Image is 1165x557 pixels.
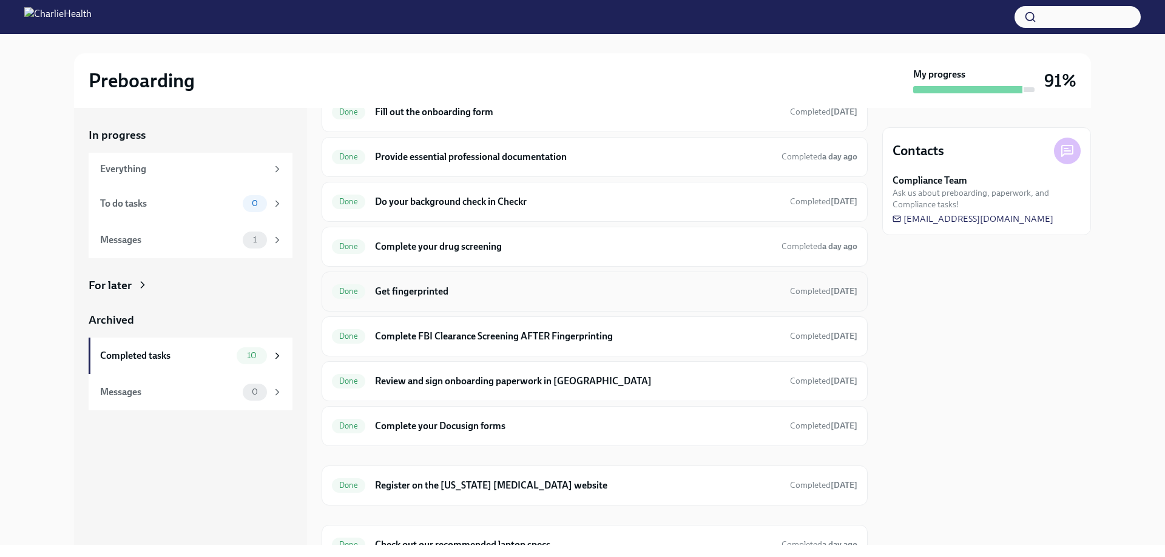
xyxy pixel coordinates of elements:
span: Completed [790,480,857,490]
h4: Contacts [893,142,944,160]
a: DoneRegister on the [US_STATE] [MEDICAL_DATA] websiteCompleted[DATE] [332,476,857,495]
strong: [DATE] [831,107,857,117]
span: Done [332,242,365,251]
span: Completed [790,421,857,431]
h6: Complete your drug screening [375,240,772,253]
span: Completed [782,152,857,162]
h6: Provide essential professional documentation [375,150,772,164]
a: [EMAIL_ADDRESS][DOMAIN_NAME] [893,213,1053,225]
div: Everything [100,162,267,176]
strong: [DATE] [831,331,857,341]
div: Messages [100,385,238,399]
h6: Complete your Docusign forms [375,419,780,433]
a: DoneComplete your Docusign formsCompleted[DATE] [332,416,857,436]
strong: [DATE] [831,286,857,296]
span: Completed [790,107,857,117]
span: September 16th, 2025 08:55 [790,420,857,432]
strong: a day ago [822,539,857,550]
a: Messages0 [89,374,292,410]
span: 0 [245,199,265,208]
span: September 15th, 2025 16:18 [790,106,857,118]
a: Completed tasks10 [89,338,292,374]
a: For later [89,278,292,293]
h6: Complete FBI Clearance Screening AFTER Fingerprinting [375,330,780,343]
span: Completed [782,241,857,252]
span: Done [332,107,365,116]
a: DoneGet fingerprintedCompleted[DATE] [332,282,857,301]
a: DoneComplete FBI Clearance Screening AFTER FingerprintingCompleted[DATE] [332,327,857,346]
h6: Fill out the onboarding form [375,105,780,119]
img: CharlieHealth [24,7,92,27]
h6: Check out our recommended laptop specs [375,538,772,552]
strong: [DATE] [831,421,857,431]
span: 0 [245,387,265,396]
span: Done [332,421,365,430]
a: Messages1 [89,222,292,258]
div: Messages [100,233,238,247]
a: Everything [89,153,292,185]
h3: 91% [1044,70,1076,92]
span: 10 [240,351,264,360]
span: September 16th, 2025 14:33 [790,375,857,387]
span: September 17th, 2025 08:18 [782,151,857,162]
span: Completed [790,196,857,207]
a: DoneDo your background check in CheckrCompleted[DATE] [332,192,857,212]
div: Completed tasks [100,349,232,362]
span: September 15th, 2025 17:05 [790,196,857,207]
span: Done [332,540,365,549]
div: To do tasks [100,197,238,210]
h6: Get fingerprinted [375,285,780,298]
span: Done [332,197,365,206]
strong: a day ago [822,152,857,162]
span: 1 [246,235,264,244]
strong: Compliance Team [893,174,967,187]
strong: [DATE] [831,376,857,386]
a: DoneComplete your drug screeningCompleteda day ago [332,237,857,256]
h6: Do your background check in Checkr [375,195,780,208]
span: September 17th, 2025 12:30 [782,241,857,252]
div: For later [89,278,132,293]
h6: Register on the [US_STATE] [MEDICAL_DATA] website [375,479,780,492]
strong: My progress [913,68,965,81]
span: Completed [782,539,857,550]
span: September 17th, 2025 08:11 [782,539,857,550]
span: Done [332,287,365,296]
a: DoneReview and sign onboarding paperwork in [GEOGRAPHIC_DATA]Completed[DATE] [332,372,857,391]
strong: [DATE] [831,196,857,207]
span: Done [332,152,365,161]
strong: [DATE] [831,480,857,490]
span: September 16th, 2025 14:49 [790,330,857,342]
span: September 15th, 2025 18:02 [790,479,857,491]
a: DoneCheck out our recommended laptop specsCompleteda day ago [332,535,857,555]
span: Completed [790,331,857,341]
strong: a day ago [822,241,857,252]
h2: Preboarding [89,68,195,93]
a: To do tasks0 [89,185,292,222]
span: September 16th, 2025 14:32 [790,285,857,297]
h6: Review and sign onboarding paperwork in [GEOGRAPHIC_DATA] [375,375,780,388]
a: Archived [89,312,292,328]
span: Ask us about preboarding, paperwork, and Compliance tasks! [893,187,1081,210]
span: Done [332,376,365,385]
a: In progress [89,127,292,143]
span: Completed [790,286,857,296]
a: DoneProvide essential professional documentationCompleteda day ago [332,147,857,167]
span: Completed [790,376,857,386]
span: Done [332,332,365,341]
a: DoneFill out the onboarding formCompleted[DATE] [332,102,857,122]
span: Done [332,481,365,490]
